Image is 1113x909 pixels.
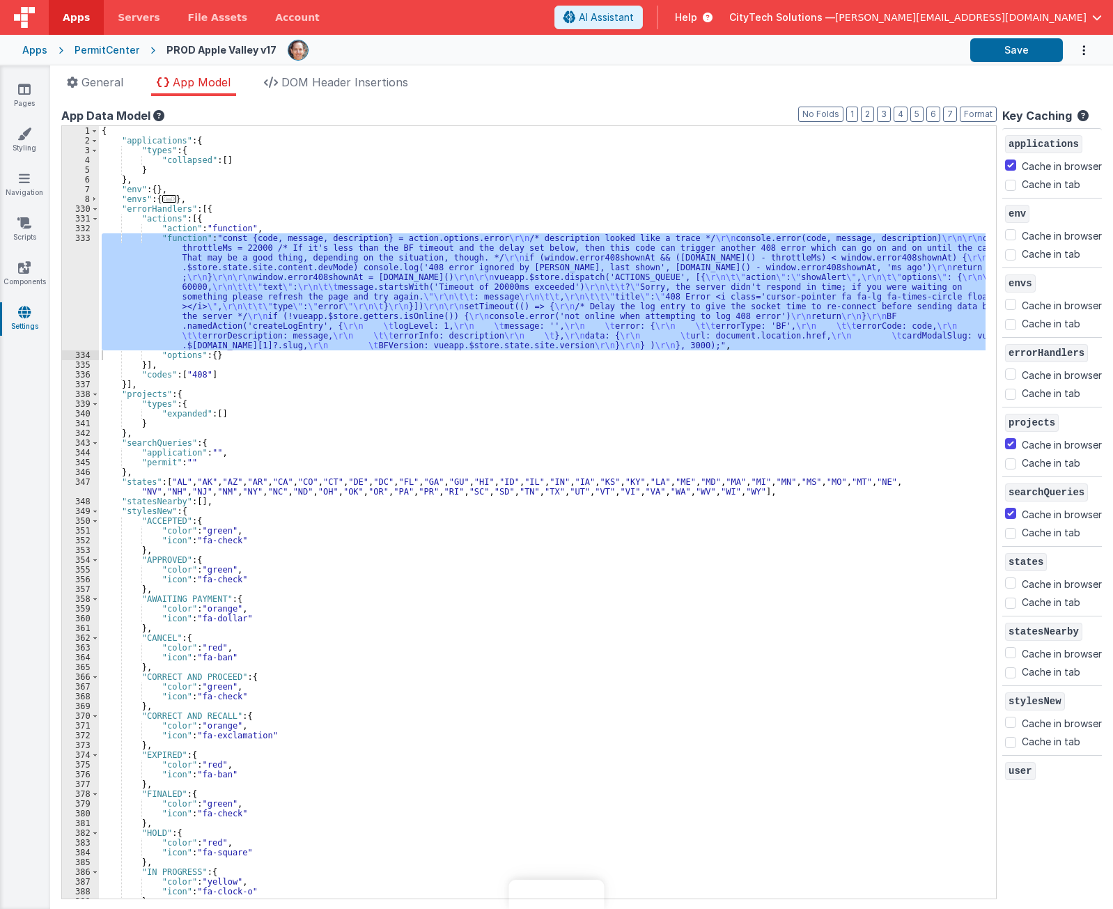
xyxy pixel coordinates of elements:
[62,682,99,692] div: 367
[61,107,997,124] div: App Data Model
[835,10,1087,24] span: [PERSON_NAME][EMAIL_ADDRESS][DOMAIN_NAME]
[62,516,99,526] div: 350
[943,107,957,122] button: 7
[1022,177,1080,192] label: Cache in tab
[162,195,176,203] span: ...
[62,877,99,887] div: 387
[1022,714,1102,731] label: Cache in browser
[62,653,99,662] div: 364
[62,438,99,448] div: 343
[63,10,90,24] span: Apps
[1022,456,1080,470] label: Cache in tab
[75,43,139,57] div: PermitCenter
[861,107,874,122] button: 2
[62,204,99,214] div: 330
[62,770,99,779] div: 376
[62,428,99,438] div: 342
[62,526,99,536] div: 351
[288,40,308,60] img: e92780d1901cbe7d843708aaaf5fdb33
[62,818,99,828] div: 381
[62,740,99,750] div: 373
[1063,36,1091,65] button: Options
[62,857,99,867] div: 385
[62,506,99,516] div: 349
[579,10,634,24] span: AI Assistant
[62,224,99,233] div: 332
[62,721,99,731] div: 371
[62,194,99,204] div: 8
[1005,414,1059,432] span: projects
[1005,623,1082,641] span: statesNearby
[970,38,1063,62] button: Save
[1022,316,1080,331] label: Cache in tab
[1022,595,1080,609] label: Cache in tab
[1022,525,1080,540] label: Cache in tab
[62,584,99,594] div: 357
[62,662,99,672] div: 365
[1005,135,1082,153] span: applications
[62,555,99,565] div: 354
[1005,553,1047,571] span: states
[1005,274,1036,293] span: envs
[62,750,99,760] div: 374
[62,799,99,809] div: 379
[798,107,843,122] button: No Folds
[118,10,159,24] span: Servers
[62,760,99,770] div: 375
[926,107,940,122] button: 6
[22,43,47,57] div: Apps
[166,43,277,57] div: PROD Apple Valley v17
[62,126,99,136] div: 1
[960,107,997,122] button: Format
[62,672,99,682] div: 366
[81,75,123,89] span: General
[62,370,99,380] div: 336
[62,185,99,194] div: 7
[62,477,99,497] div: 347
[62,214,99,224] div: 331
[62,399,99,409] div: 339
[62,828,99,838] div: 382
[173,75,231,89] span: App Model
[62,146,99,155] div: 3
[62,360,99,370] div: 335
[62,594,99,604] div: 358
[62,731,99,740] div: 372
[1005,483,1088,502] span: searchQueries
[877,107,891,122] button: 3
[62,419,99,428] div: 341
[1022,644,1102,661] label: Cache in browser
[509,880,605,909] iframe: Marker.io feedback button
[1022,665,1080,679] label: Cache in tab
[62,701,99,711] div: 369
[62,643,99,653] div: 363
[1022,366,1102,382] label: Cache in browser
[62,614,99,623] div: 360
[62,633,99,643] div: 362
[1022,505,1102,522] label: Cache in browser
[281,75,408,89] span: DOM Header Insertions
[1022,386,1080,401] label: Cache in tab
[729,10,1102,24] button: CityTech Solutions — [PERSON_NAME][EMAIL_ADDRESS][DOMAIN_NAME]
[1022,575,1102,591] label: Cache in browser
[62,165,99,175] div: 5
[62,175,99,185] div: 6
[729,10,835,24] span: CityTech Solutions —
[1002,110,1072,123] h4: Key Caching
[188,10,248,24] span: File Assets
[62,809,99,818] div: 380
[910,107,924,122] button: 5
[1022,247,1080,261] label: Cache in tab
[1022,734,1080,749] label: Cache in tab
[1005,692,1065,710] span: stylesNew
[62,448,99,458] div: 344
[62,380,99,389] div: 337
[62,779,99,789] div: 377
[62,887,99,896] div: 388
[62,711,99,721] div: 370
[62,604,99,614] div: 359
[62,497,99,506] div: 348
[62,467,99,477] div: 346
[62,409,99,419] div: 340
[62,536,99,545] div: 352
